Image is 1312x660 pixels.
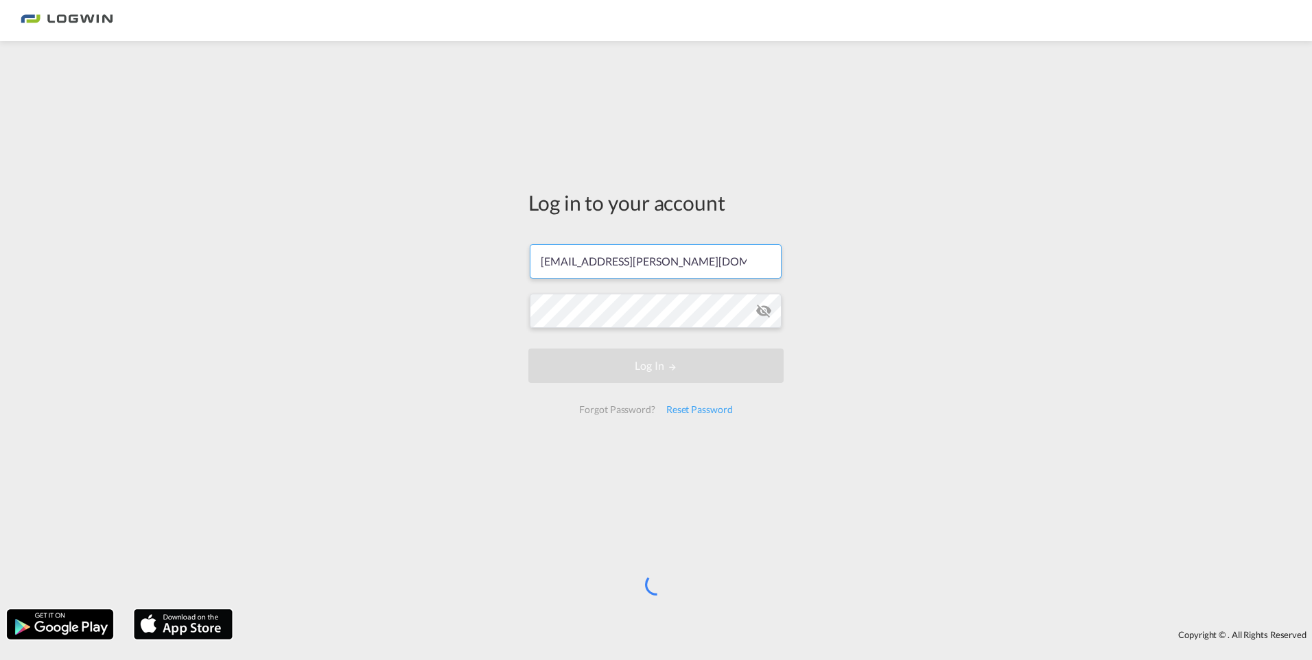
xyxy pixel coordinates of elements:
[574,397,660,422] div: Forgot Password?
[5,608,115,641] img: google.png
[528,188,784,217] div: Log in to your account
[661,397,738,422] div: Reset Password
[755,303,772,319] md-icon: icon-eye-off
[239,623,1312,646] div: Copyright © . All Rights Reserved
[21,5,113,36] img: bc73a0e0d8c111efacd525e4c8ad7d32.png
[132,608,234,641] img: apple.png
[530,244,782,279] input: Enter email/phone number
[528,349,784,383] button: LOGIN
